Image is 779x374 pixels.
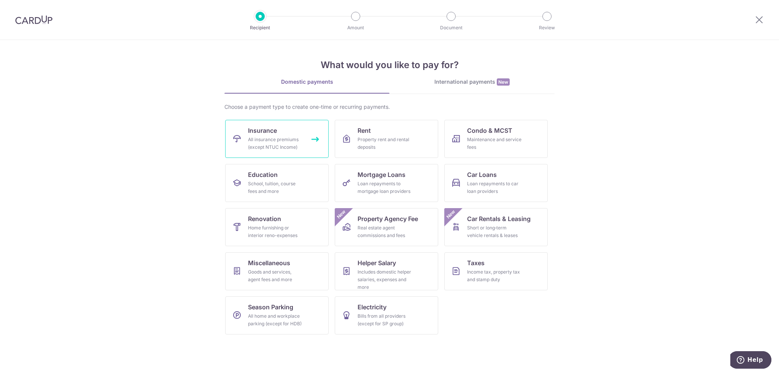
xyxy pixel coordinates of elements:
[467,258,485,267] span: Taxes
[335,164,438,202] a: Mortgage LoansLoan repayments to mortgage loan providers
[730,351,771,370] iframe: Opens a widget where you can find more information
[335,208,348,221] span: New
[358,214,418,223] span: Property Agency Fee
[248,126,277,135] span: Insurance
[445,208,457,221] span: New
[248,302,293,312] span: Season Parking
[248,136,303,151] div: All insurance premiums (except NTUC Income)
[444,120,548,158] a: Condo & MCSTMaintenance and service fees
[327,24,384,32] p: Amount
[224,78,389,86] div: Domestic payments
[444,164,548,202] a: Car LoansLoan repayments to car loan providers
[232,24,288,32] p: Recipient
[248,258,290,267] span: Miscellaneous
[248,214,281,223] span: Renovation
[224,58,555,72] h4: What would you like to pay for?
[248,268,303,283] div: Goods and services, agent fees and more
[225,164,329,202] a: EducationSchool, tuition, course fees and more
[335,208,438,246] a: Property Agency FeeReal estate agent commissions and feesNew
[467,180,522,195] div: Loan repayments to car loan providers
[358,258,396,267] span: Helper Salary
[335,296,438,334] a: ElectricityBills from all providers (except for SP group)
[358,268,412,291] div: Includes domestic helper salaries, expenses and more
[225,120,329,158] a: InsuranceAll insurance premiums (except NTUC Income)
[248,224,303,239] div: Home furnishing or interior reno-expenses
[358,126,371,135] span: Rent
[358,180,412,195] div: Loan repayments to mortgage loan providers
[444,208,548,246] a: Car Rentals & LeasingShort or long‑term vehicle rentals & leasesNew
[358,302,386,312] span: Electricity
[225,296,329,334] a: Season ParkingAll home and workplace parking (except for HDB)
[248,180,303,195] div: School, tuition, course fees and more
[335,252,438,290] a: Helper SalaryIncludes domestic helper salaries, expenses and more
[497,78,510,86] span: New
[15,15,52,24] img: CardUp
[224,103,555,111] div: Choose a payment type to create one-time or recurring payments.
[358,136,412,151] div: Property rent and rental deposits
[358,224,412,239] div: Real estate agent commissions and fees
[17,5,33,12] span: Help
[248,170,278,179] span: Education
[467,170,497,179] span: Car Loans
[335,120,438,158] a: RentProperty rent and rental deposits
[467,268,522,283] div: Income tax, property tax and stamp duty
[389,78,555,86] div: International payments
[423,24,479,32] p: Document
[467,224,522,239] div: Short or long‑term vehicle rentals & leases
[467,136,522,151] div: Maintenance and service fees
[444,252,548,290] a: TaxesIncome tax, property tax and stamp duty
[358,312,412,328] div: Bills from all providers (except for SP group)
[225,208,329,246] a: RenovationHome furnishing or interior reno-expenses
[467,214,531,223] span: Car Rentals & Leasing
[358,170,405,179] span: Mortgage Loans
[225,252,329,290] a: MiscellaneousGoods and services, agent fees and more
[467,126,512,135] span: Condo & MCST
[248,312,303,328] div: All home and workplace parking (except for HDB)
[519,24,575,32] p: Review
